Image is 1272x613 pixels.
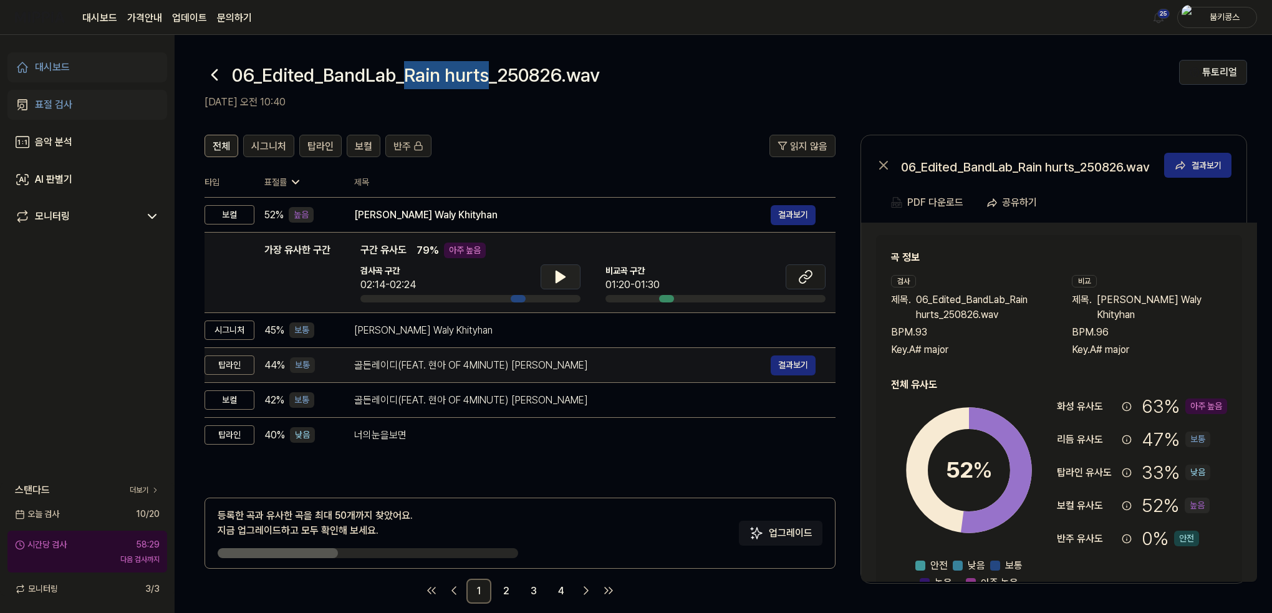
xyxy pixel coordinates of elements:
div: [PERSON_NAME] Waly Khityhan [354,208,771,223]
div: 너의눈을보면 [354,428,816,443]
a: Go to first page [422,581,441,601]
h2: [DATE] 오전 10:40 [205,95,1179,110]
button: 결과보기 [1164,153,1231,178]
div: 47 % [1142,425,1210,453]
button: profile붐키콩스 [1177,7,1257,28]
div: Key. A# major [1072,342,1228,357]
span: 40 % [264,428,285,443]
span: 높음 [935,576,952,591]
button: 가격안내 [127,11,162,26]
span: 안전 [930,558,948,573]
div: 보통 [289,322,314,338]
span: 제목 . [1072,292,1092,322]
span: 아주 높음 [981,576,1018,591]
div: 보통 [1185,432,1210,447]
button: 보컬 [347,135,380,157]
div: 검사 [891,275,916,287]
div: 아주 높음 [1185,398,1227,414]
div: 안전 [1174,531,1199,546]
button: 전체 [205,135,238,157]
button: 알림25 [1149,7,1168,27]
div: 보컬 [205,390,254,410]
a: AI 판별기 [7,165,167,195]
button: 탑라인 [299,135,342,157]
span: % [973,456,993,483]
img: 알림 [1151,10,1166,25]
div: 06_Edited_BandLab_Rain hurts_250826.wav [901,158,1150,173]
th: 타입 [205,167,254,198]
span: 탑라인 [307,139,334,154]
span: 구간 유사도 [360,243,407,258]
div: 보컬 [205,205,254,224]
button: 반주 [385,135,431,157]
a: 음악 분석 [7,127,167,157]
div: 52 % [1142,491,1210,519]
button: 튜토리얼 [1179,60,1247,85]
div: 높음 [289,207,314,223]
a: Go to last page [599,581,619,601]
div: PDF 다운로드 [907,195,963,211]
div: 0 % [1142,524,1199,553]
div: 모니터링 [35,209,70,224]
div: 02:14-02:24 [360,278,416,292]
div: 탑라인 [205,425,254,445]
a: Go to previous page [444,581,464,601]
div: 탑라인 [205,355,254,375]
nav: pagination [205,579,836,604]
div: 58:29 [136,538,160,551]
span: 제목 . [891,292,911,322]
span: 전체 [213,139,230,154]
div: 골든레이디(FEAT. 현아 OF 4MINUTE) [PERSON_NAME] [354,393,816,408]
a: Sparkles업그레이드 [739,531,822,543]
h2: 곡 정보 [891,250,1227,265]
div: 리듬 유사도 [1057,432,1117,447]
div: 시간당 검사 [15,538,67,551]
div: 반주 유사도 [1057,531,1117,546]
div: 낮음 [290,427,315,443]
div: 높음 [1185,498,1210,513]
div: BPM. 96 [1072,325,1228,340]
img: PDF Download [891,197,902,208]
button: 업그레이드 [739,521,822,546]
div: 결과보기 [1192,158,1221,172]
div: Key. A# major [891,342,1047,357]
div: 보통 [290,357,315,373]
div: 붐키콩스 [1200,10,1249,24]
div: 시그니처 [205,321,254,340]
div: 다음 검사까지 [15,554,160,565]
div: 화성 유사도 [1057,399,1117,414]
div: 01:20-01:30 [605,278,660,292]
a: 문의하기 [217,11,252,26]
a: 더보기 [130,485,160,496]
button: 공유하기 [981,190,1047,215]
img: Sparkles [749,526,764,541]
span: 06_Edited_BandLab_Rain hurts_250826.wav [916,292,1047,322]
span: 44 % [264,358,285,373]
a: 대시보드 [7,52,167,82]
span: 3 / 3 [145,582,160,596]
span: 시그니처 [251,139,286,154]
span: 보통 [1005,558,1023,573]
div: 보통 [289,392,314,408]
div: 25 [1157,9,1170,19]
div: 등록한 곡과 유사한 곡을 최대 50개까지 찾았어요. 지금 업그레이드하고 모두 확인해 보세요. [218,508,413,538]
div: 아주 높음 [444,243,486,258]
a: 2 [494,579,519,604]
button: 결과보기 [771,355,816,375]
a: 모니터링 [15,209,140,224]
span: 오늘 검사 [15,508,59,521]
span: 읽지 않음 [790,139,827,154]
button: 읽지 않음 [769,135,836,157]
div: [PERSON_NAME] Waly Khityhan [354,323,816,338]
h2: 전체 유사도 [891,377,1227,392]
div: 33 % [1142,458,1210,486]
div: 골든레이디(FEAT. 현아 OF 4MINUTE) [PERSON_NAME] [354,358,771,373]
div: 63 % [1142,392,1227,420]
a: Go to next page [576,581,596,601]
button: 결과보기 [771,205,816,225]
span: 모니터링 [15,582,58,596]
div: 음악 분석 [35,135,72,150]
